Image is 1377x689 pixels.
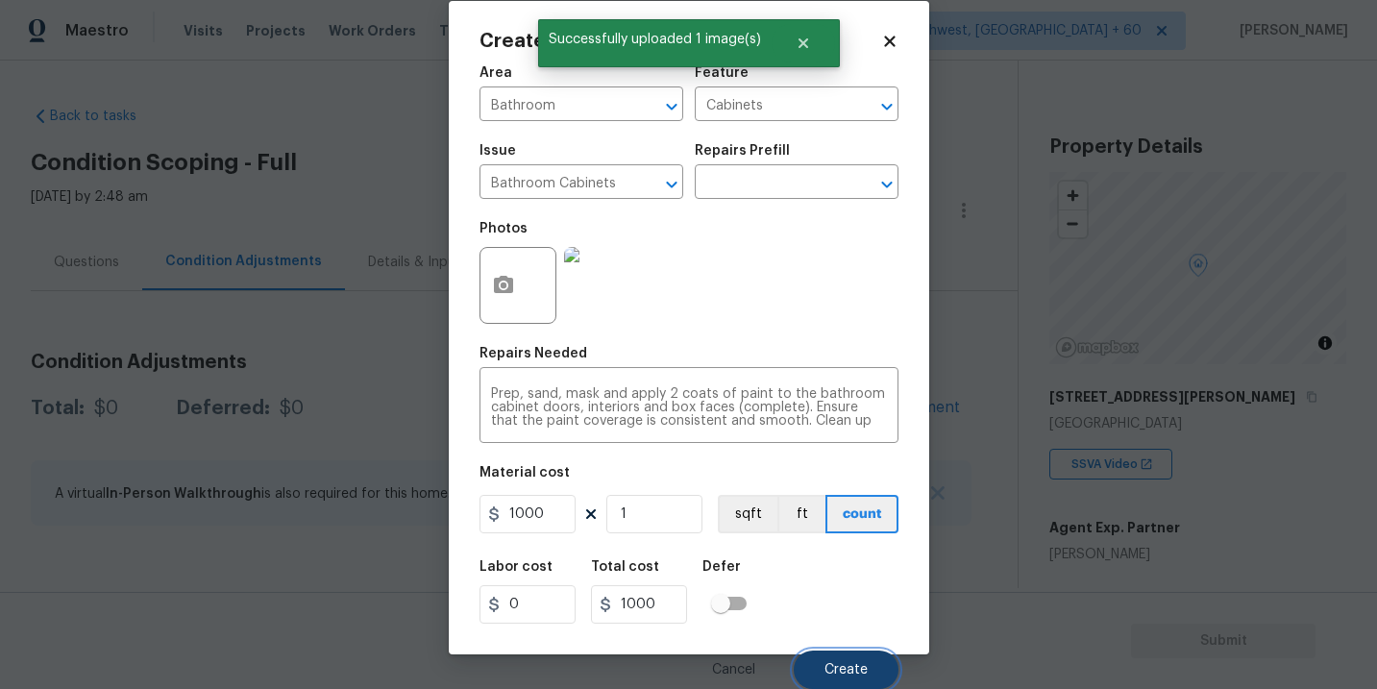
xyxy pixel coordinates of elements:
button: Create [794,651,898,689]
h5: Total cost [591,560,659,574]
button: Open [658,171,685,198]
h5: Defer [702,560,741,574]
h5: Repairs Prefill [695,144,790,158]
button: Open [873,171,900,198]
h2: Create Condition Adjustment [479,32,881,51]
h5: Repairs Needed [479,347,587,360]
button: Open [873,93,900,120]
button: sqft [718,495,777,533]
h5: Issue [479,144,516,158]
h5: Feature [695,66,749,80]
h5: Area [479,66,512,80]
h5: Photos [479,222,528,235]
button: count [825,495,898,533]
h5: Material cost [479,466,570,480]
span: Successfully uploaded 1 image(s) [538,19,772,60]
h5: Labor cost [479,560,553,574]
span: Cancel [712,663,755,677]
button: ft [777,495,825,533]
span: Create [824,663,868,677]
button: Open [658,93,685,120]
textarea: Prep, sand, mask and apply 2 coats of paint to the bathroom cabinet doors, interiors and box face... [491,387,887,428]
button: Close [772,24,835,62]
button: Cancel [681,651,786,689]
